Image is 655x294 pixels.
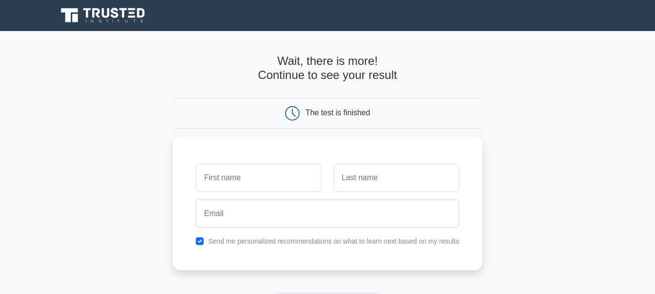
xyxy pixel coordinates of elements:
[196,200,459,228] input: Email
[196,164,321,192] input: First name
[334,164,459,192] input: Last name
[173,54,482,82] h4: Wait, there is more! Continue to see your result
[305,108,370,117] div: The test is finished
[208,237,459,245] label: Send me personalized recommendations on what to learn next based on my results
